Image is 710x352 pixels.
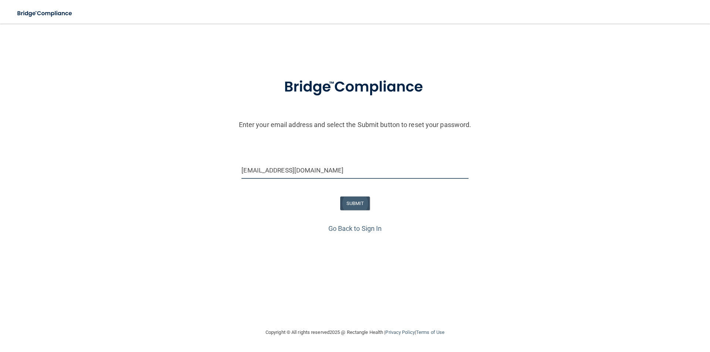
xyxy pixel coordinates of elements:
[269,68,441,106] img: bridge_compliance_login_screen.278c3ca4.svg
[340,196,370,210] button: SUBMIT
[241,162,468,179] input: Email
[11,6,79,21] img: bridge_compliance_login_screen.278c3ca4.svg
[328,225,382,232] a: Go Back to Sign In
[385,329,415,335] a: Privacy Policy
[416,329,444,335] a: Terms of Use
[220,321,490,344] div: Copyright © All rights reserved 2025 @ Rectangle Health | |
